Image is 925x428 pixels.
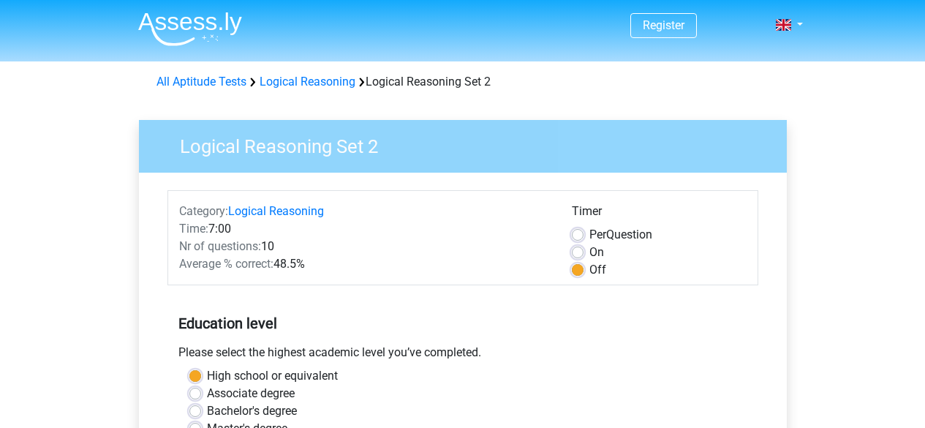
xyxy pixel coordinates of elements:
[179,222,208,236] span: Time:
[179,239,261,253] span: Nr of questions:
[207,367,338,385] label: High school or equivalent
[228,204,324,218] a: Logical Reasoning
[168,255,561,273] div: 48.5%
[151,73,775,91] div: Logical Reasoning Set 2
[589,261,606,279] label: Off
[207,385,295,402] label: Associate degree
[207,402,297,420] label: Bachelor's degree
[643,18,684,32] a: Register
[162,129,776,158] h3: Logical Reasoning Set 2
[168,238,561,255] div: 10
[572,203,747,226] div: Timer
[168,220,561,238] div: 7:00
[589,226,652,244] label: Question
[179,204,228,218] span: Category:
[138,12,242,46] img: Assessly
[178,309,747,338] h5: Education level
[589,244,604,261] label: On
[260,75,355,89] a: Logical Reasoning
[589,228,606,241] span: Per
[156,75,246,89] a: All Aptitude Tests
[179,257,273,271] span: Average % correct:
[167,344,758,367] div: Please select the highest academic level you’ve completed.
